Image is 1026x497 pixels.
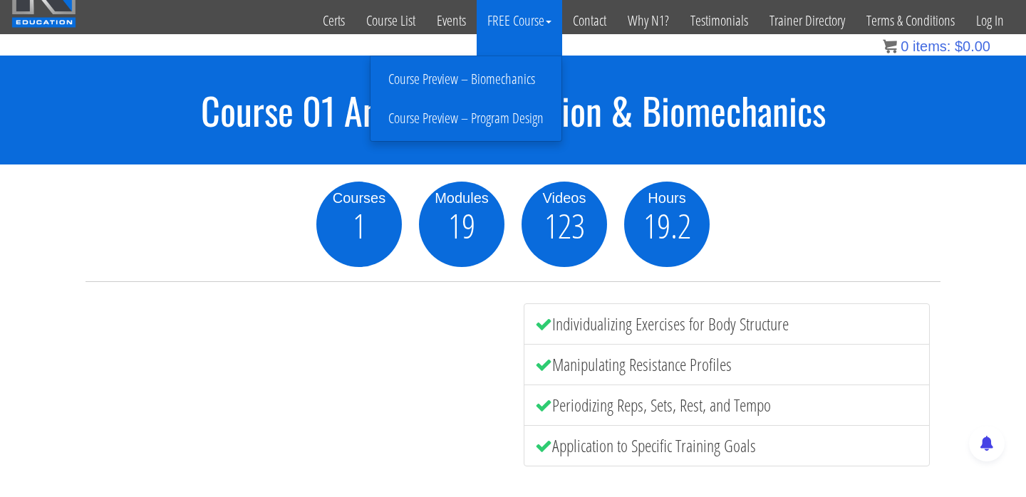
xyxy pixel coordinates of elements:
a: 0 items: $0.00 [883,38,990,54]
span: items: [913,38,950,54]
span: $ [955,38,963,54]
a: Course Preview – Program Design [374,106,558,131]
span: 19 [448,209,475,243]
span: 1 [353,209,366,243]
span: 19.2 [643,209,691,243]
li: Individualizing Exercises for Body Structure [524,303,930,345]
img: icon11.png [883,39,897,53]
span: 123 [544,209,585,243]
div: Modules [419,187,504,209]
li: Manipulating Resistance Profiles [524,344,930,385]
div: Videos [522,187,607,209]
li: Application to Specific Training Goals [524,425,930,466]
bdi: 0.00 [955,38,990,54]
li: Periodizing Reps, Sets, Rest, and Tempo [524,384,930,426]
span: 0 [901,38,908,54]
div: Hours [624,187,710,209]
a: Course Preview – Biomechanics [374,67,558,92]
div: Courses [316,187,402,209]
